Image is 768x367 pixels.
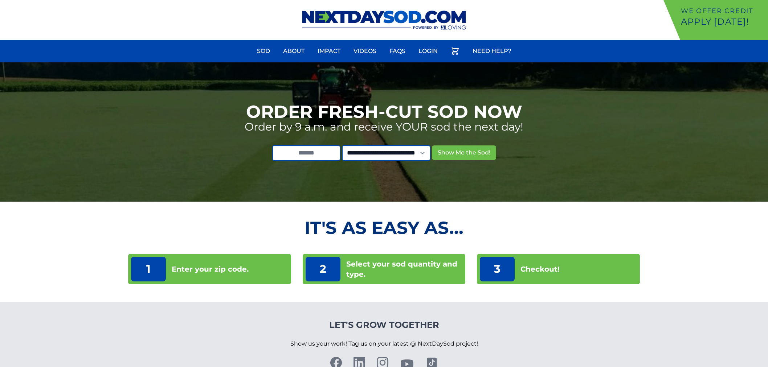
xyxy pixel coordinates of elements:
[681,6,765,16] p: We offer Credit
[245,120,523,133] p: Order by 9 a.m. and receive YOUR sod the next day!
[246,103,522,120] h1: Order Fresh-Cut Sod Now
[480,257,515,281] p: 3
[172,264,249,274] p: Enter your zip code.
[432,145,496,160] button: Show Me the Sod!
[681,16,765,28] p: Apply [DATE]!
[520,264,560,274] p: Checkout!
[306,257,340,281] p: 2
[279,42,309,60] a: About
[468,42,516,60] a: Need Help?
[349,42,381,60] a: Videos
[385,42,410,60] a: FAQs
[290,331,478,357] p: Show us your work! Tag us on your latest @ NextDaySod project!
[253,42,274,60] a: Sod
[414,42,442,60] a: Login
[128,219,640,236] h2: It's as Easy As...
[313,42,345,60] a: Impact
[290,319,478,331] h4: Let's Grow Together
[346,259,463,279] p: Select your sod quantity and type.
[131,257,166,281] p: 1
